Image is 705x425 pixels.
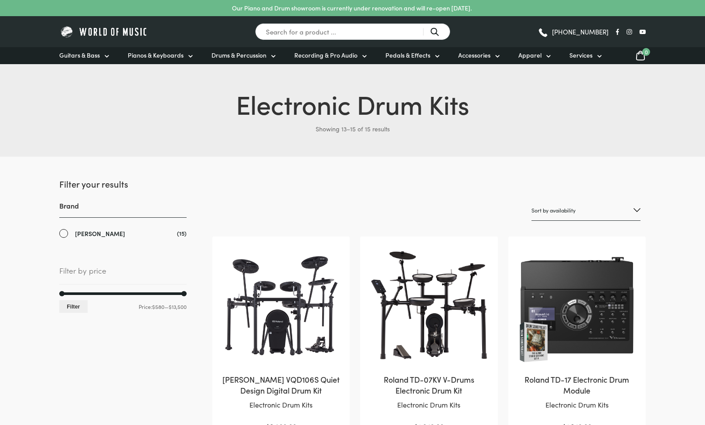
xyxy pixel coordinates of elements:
[255,23,450,40] input: Search for a product ...
[232,3,472,13] p: Our Piano and Drum showroom is currently under renovation and will re-open [DATE].
[369,374,489,396] h2: Roland TD-07KV V-Drums Electronic Drum Kit
[59,51,100,60] span: Guitars & Bass
[369,245,489,365] img: Roland TD-07KV Digital Drum Kit
[221,245,341,365] img: Roland VQD106S Quiet Design Digital Drum Kit Front
[128,51,184,60] span: Pianos & Keyboards
[59,178,187,190] h2: Filter your results
[579,329,705,425] iframe: Chat with our support team
[59,300,187,313] div: Price: —
[385,51,430,60] span: Pedals & Effects
[59,85,646,122] h1: Electronic Drum Kits
[59,201,187,239] div: Brand
[552,28,609,35] span: [PHONE_NUMBER]
[221,374,341,396] h2: [PERSON_NAME] VQD106S Quiet Design Digital Drum Kit
[458,51,490,60] span: Accessories
[211,51,266,60] span: Drums & Percussion
[59,25,149,38] img: World of Music
[569,51,593,60] span: Services
[177,229,187,238] span: (15)
[59,122,646,136] p: Showing 13–15 of 15 results
[221,399,341,411] p: Electronic Drum Kits
[59,201,187,218] h3: Brand
[531,200,640,221] select: Shop order
[369,399,489,411] p: Electronic Drum Kits
[517,245,637,365] img: Roland TD17 Module
[517,399,637,411] p: Electronic Drum Kits
[59,300,88,313] button: Filter
[538,25,609,38] a: [PHONE_NUMBER]
[59,264,187,284] span: Filter by price
[59,229,187,239] a: [PERSON_NAME]
[642,48,650,56] span: 0
[518,51,542,60] span: Apparel
[294,51,358,60] span: Recording & Pro Audio
[517,374,637,396] h2: Roland TD-17 Electronic Drum Module
[75,229,125,239] span: [PERSON_NAME]
[152,303,164,310] span: $580
[169,303,187,310] span: $13,500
